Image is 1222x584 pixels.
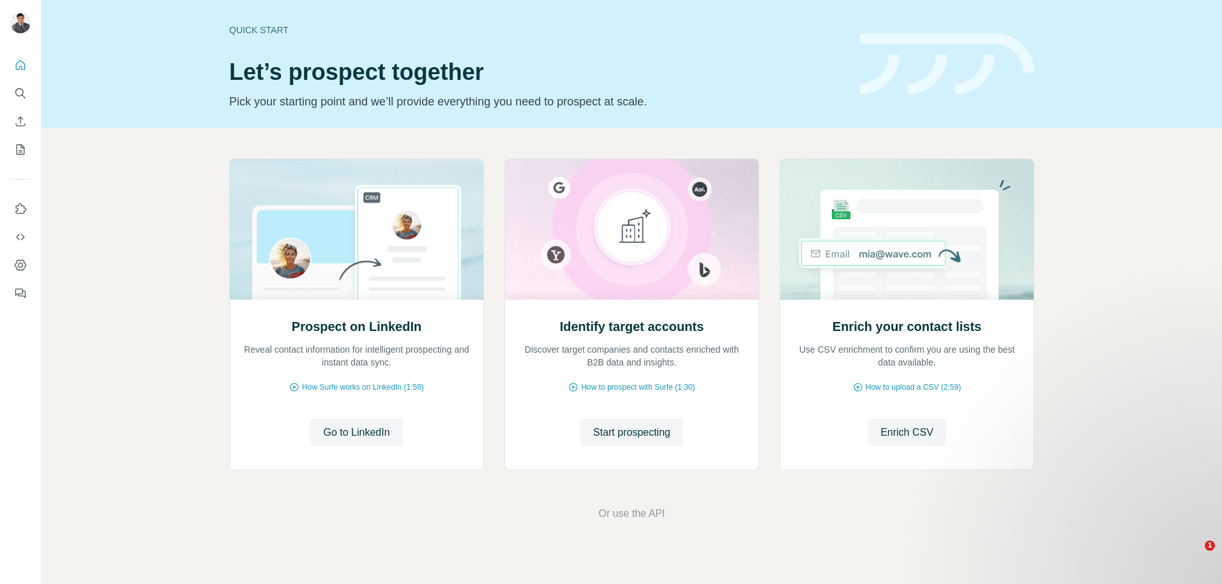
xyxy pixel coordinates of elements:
[323,425,389,440] span: Go to LinkedIn
[10,13,31,33] img: Avatar
[229,59,845,85] h1: Let’s prospect together
[10,197,31,220] button: Use Surfe on LinkedIn
[518,343,746,369] p: Discover target companies and contacts enriched with B2B data and insights.
[10,282,31,305] button: Feedback
[581,381,695,393] span: How to prospect with Surfe (1:30)
[229,24,845,36] div: Quick start
[1179,541,1209,571] iframe: Intercom live chat
[598,506,665,521] button: Or use the API
[10,254,31,277] button: Dashboard
[560,318,704,335] h2: Identify target accounts
[880,425,933,440] span: Enrich CSV
[10,82,31,105] button: Search
[10,226,31,249] button: Use Surfe API
[866,381,961,393] span: How to upload a CSV (2:59)
[780,159,1034,300] img: Enrich your contact lists
[243,343,471,369] p: Reveal contact information for intelligent prospecting and instant data sync.
[292,318,421,335] h2: Prospect on LinkedIn
[833,318,981,335] h2: Enrich your contact lists
[593,425,670,440] span: Start prospecting
[229,93,845,111] p: Pick your starting point and we’ll provide everything you need to prospect at scale.
[302,381,424,393] span: How Surfe works on LinkedIn (1:58)
[1205,541,1215,551] span: 1
[793,343,1021,369] p: Use CSV enrichment to confirm you are using the best data available.
[868,419,946,447] button: Enrich CSV
[504,159,759,300] img: Identify target accounts
[10,54,31,77] button: Quick start
[580,419,683,447] button: Start prospecting
[310,419,402,447] button: Go to LinkedIn
[860,33,1034,95] img: banner
[10,110,31,133] button: Enrich CSV
[10,138,31,161] button: My lists
[229,159,484,300] img: Prospect on LinkedIn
